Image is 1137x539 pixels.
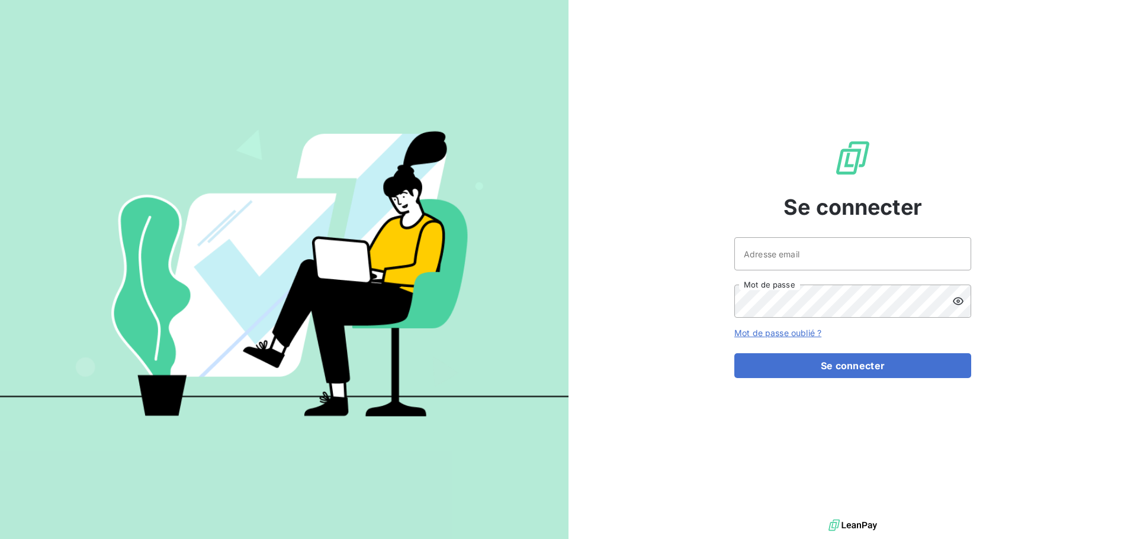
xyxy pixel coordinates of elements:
img: logo [828,517,877,534]
button: Se connecter [734,353,971,378]
input: placeholder [734,237,971,270]
span: Se connecter [783,191,922,223]
img: Logo LeanPay [834,139,872,177]
a: Mot de passe oublié ? [734,328,821,338]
